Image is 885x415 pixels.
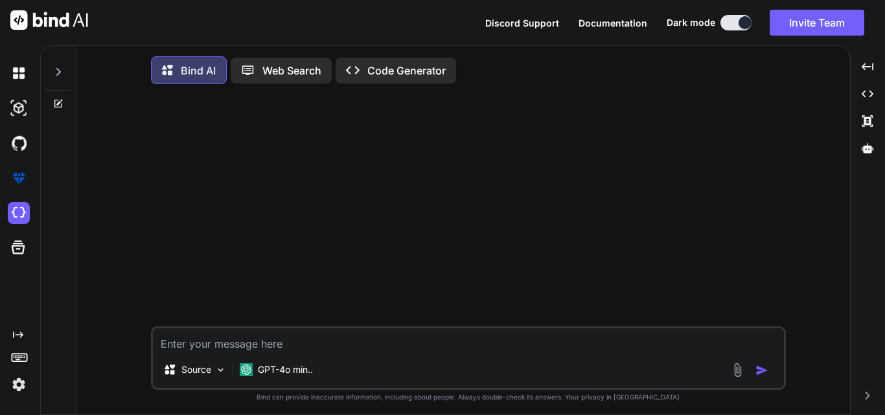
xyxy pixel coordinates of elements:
[770,10,864,36] button: Invite Team
[262,63,321,78] p: Web Search
[8,374,30,396] img: settings
[181,363,211,376] p: Source
[485,17,559,28] span: Discord Support
[485,16,559,30] button: Discord Support
[8,167,30,189] img: premium
[8,97,30,119] img: darkAi-studio
[10,10,88,30] img: Bind AI
[730,363,745,377] img: attachment
[215,365,226,376] img: Pick Models
[8,132,30,154] img: githubDark
[579,17,647,28] span: Documentation
[258,363,313,376] p: GPT-4o min..
[367,63,446,78] p: Code Generator
[755,364,768,377] img: icon
[181,63,216,78] p: Bind AI
[240,363,253,376] img: GPT-4o mini
[579,16,647,30] button: Documentation
[8,202,30,224] img: cloudideIcon
[667,16,715,29] span: Dark mode
[8,62,30,84] img: darkChat
[151,392,786,402] p: Bind can provide inaccurate information, including about people. Always double-check its answers....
